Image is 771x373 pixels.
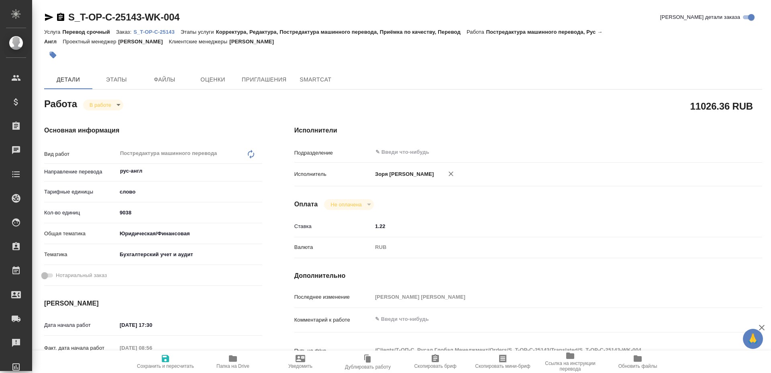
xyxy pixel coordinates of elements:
span: Ссылка на инструкции перевода [541,361,599,372]
button: В работе [87,102,114,108]
p: Клиентские менеджеры [169,39,230,45]
span: Скопировать бриф [414,363,456,369]
p: Направление перевода [44,168,117,176]
p: Комментарий к работе [294,316,372,324]
p: Дата начала работ [44,321,117,329]
p: Вид работ [44,150,117,158]
p: Услуга [44,29,62,35]
p: Тематика [44,251,117,259]
span: Оценки [194,75,232,85]
a: S_T-OP-C-25143-WK-004 [68,12,179,22]
span: Скопировать мини-бриф [475,363,530,369]
h4: Основная информация [44,126,262,135]
p: Работа [467,29,486,35]
button: Папка на Drive [199,351,267,373]
p: Заказ: [116,29,133,35]
span: Нотариальный заказ [56,271,107,279]
button: Скопировать мини-бриф [469,351,536,373]
div: RUB [372,241,723,254]
p: Зоря [PERSON_NAME] [372,170,434,178]
h4: Оплата [294,200,318,209]
span: Уведомить [288,363,312,369]
textarea: /Clients/Т-ОП-С_Русал Глобал Менеджмент/Orders/S_T-OP-C-25143/Translated/S_T-OP-C-25143-WK-004 [372,343,723,357]
span: Этапы [97,75,136,85]
div: Юридическая/Финансовая [117,227,262,241]
input: Пустое поле [117,342,187,354]
button: Удалить исполнителя [442,165,460,183]
button: Скопировать ссылку [56,12,65,22]
span: SmartCat [296,75,335,85]
p: Подразделение [294,149,372,157]
span: Дублировать работу [345,364,391,370]
span: Приглашения [242,75,287,85]
p: Валюта [294,243,372,251]
p: [PERSON_NAME] [118,39,169,45]
span: [PERSON_NAME] детали заказа [660,13,740,21]
div: В работе [83,100,123,110]
p: Исполнитель [294,170,372,178]
button: Ссылка на инструкции перевода [536,351,604,373]
input: ✎ Введи что-нибудь [375,147,694,157]
p: [PERSON_NAME] [229,39,280,45]
button: Обновить файлы [604,351,671,373]
p: Факт. дата начала работ [44,344,117,352]
p: Последнее изменение [294,293,372,301]
a: S_T-OP-C-25143 [133,28,180,35]
h4: Дополнительно [294,271,762,281]
div: слово [117,185,262,199]
span: Сохранить и пересчитать [137,363,194,369]
input: ✎ Введи что-нибудь [117,319,187,331]
button: Дублировать работу [334,351,402,373]
button: 🙏 [743,329,763,349]
p: Перевод срочный [62,29,116,35]
h4: [PERSON_NAME] [44,299,262,308]
h4: Исполнители [294,126,762,135]
p: Этапы услуги [181,29,216,35]
button: Добавить тэг [44,46,62,64]
div: В работе [324,199,373,210]
button: Open [258,170,259,172]
button: Не оплачена [328,201,364,208]
input: ✎ Введи что-нибудь [117,207,262,218]
p: Ставка [294,222,372,230]
span: Обновить файлы [618,363,657,369]
p: Путь на drive [294,347,372,355]
p: Кол-во единиц [44,209,117,217]
button: Уведомить [267,351,334,373]
p: Общая тематика [44,230,117,238]
button: Скопировать бриф [402,351,469,373]
span: Детали [49,75,88,85]
span: Папка на Drive [216,363,249,369]
span: Файлы [145,75,184,85]
span: 🙏 [746,330,760,347]
p: Корректура, Редактура, Постредактура машинного перевода, Приёмка по качеству, Перевод [216,29,467,35]
p: Тарифные единицы [44,188,117,196]
p: S_T-OP-C-25143 [133,29,180,35]
input: Пустое поле [372,291,723,303]
button: Сохранить и пересчитать [132,351,199,373]
h2: 11026.36 RUB [690,99,753,113]
h2: Работа [44,96,77,110]
input: ✎ Введи что-нибудь [372,220,723,232]
button: Open [719,151,720,153]
button: Скопировать ссылку для ЯМессенджера [44,12,54,22]
p: Проектный менеджер [63,39,118,45]
div: Бухгалтерский учет и аудит [117,248,262,261]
